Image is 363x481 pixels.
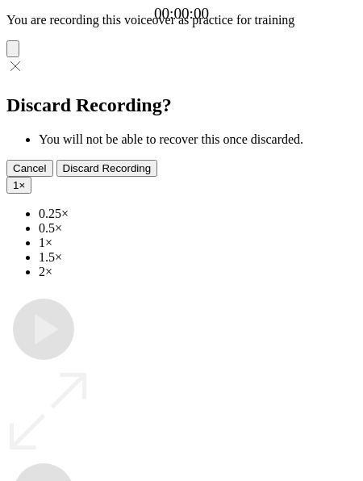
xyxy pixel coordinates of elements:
button: Discard Recording [56,160,158,177]
button: Cancel [6,160,53,177]
li: You will not be able to recover this once discarded. [39,132,357,147]
p: You are recording this voiceover as practice for training [6,13,357,27]
span: 1 [13,179,19,191]
li: 2× [39,265,357,279]
li: 1.5× [39,250,357,265]
li: 0.25× [39,207,357,221]
li: 1× [39,236,357,250]
li: 0.5× [39,221,357,236]
button: 1× [6,177,31,194]
a: 00:00:00 [154,5,209,23]
h2: Discard Recording? [6,94,357,116]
